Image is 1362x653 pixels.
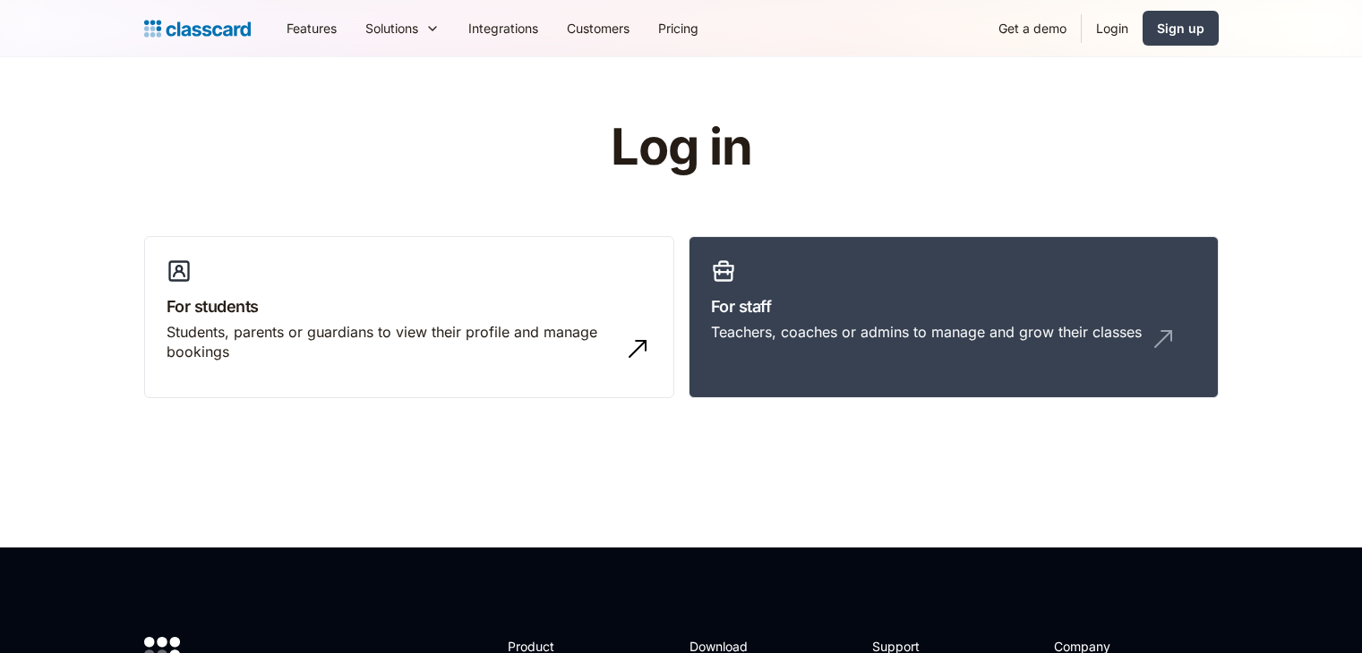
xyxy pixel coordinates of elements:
[1157,19,1204,38] div: Sign up
[1082,8,1143,48] a: Login
[351,8,454,48] div: Solutions
[454,8,553,48] a: Integrations
[167,322,616,362] div: Students, parents or guardians to view their profile and manage bookings
[553,8,644,48] a: Customers
[711,294,1196,318] h3: For staff
[144,16,251,41] a: home
[144,236,674,399] a: For studentsStudents, parents or guardians to view their profile and manage bookings
[689,236,1219,399] a: For staffTeachers, coaches or admins to manage and grow their classes
[272,8,351,48] a: Features
[711,322,1142,342] div: Teachers, coaches or admins to manage and grow their classes
[644,8,713,48] a: Pricing
[167,294,652,318] h3: For students
[397,120,965,175] h1: Log in
[365,19,418,38] div: Solutions
[1143,11,1219,46] a: Sign up
[984,8,1081,48] a: Get a demo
